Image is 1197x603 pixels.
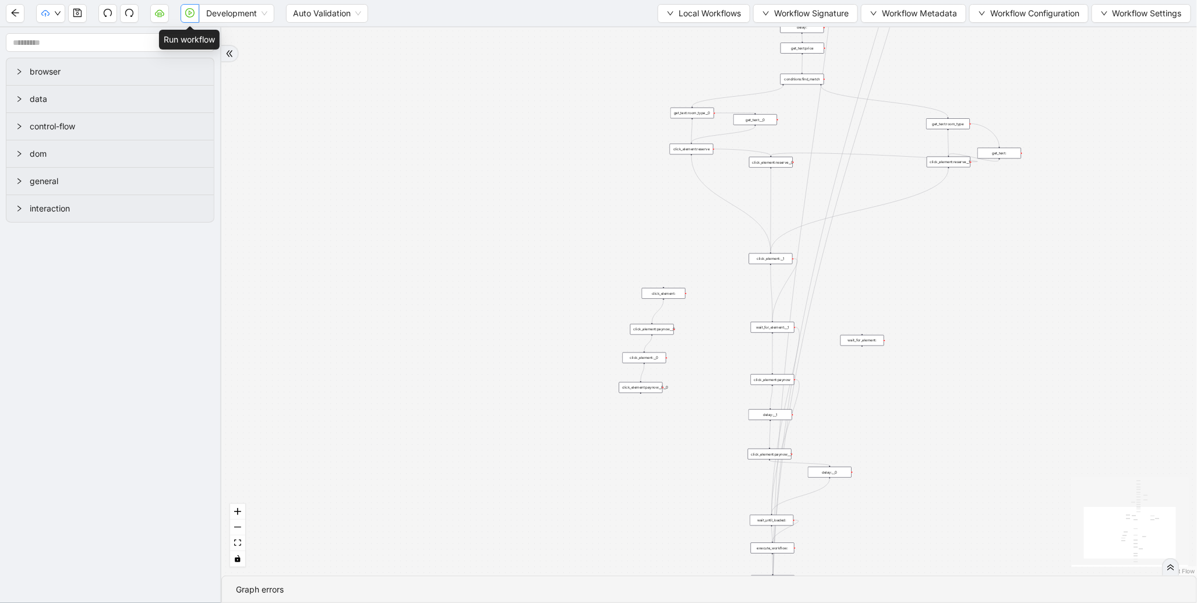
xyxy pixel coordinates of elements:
[772,479,830,514] g: Edge from delay:__0 to wait_until_loaded:
[16,123,23,130] span: right
[36,4,65,23] button: cloud-uploaddown
[230,504,245,520] button: zoom in
[926,118,970,129] div: get_text:room_type
[1092,4,1191,23] button: downWorkflow Settings
[748,410,792,421] div: delay:__1
[16,205,23,212] span: right
[652,300,663,323] g: Edge from click_element: to click_element:paynow__0
[667,10,674,17] span: down
[679,7,741,20] span: Local Workflows
[749,157,793,168] div: click_element:reserve__0
[769,461,829,466] g: Edge from click_element:paynow__1 to delay:__0
[637,397,645,405] span: plus-circle
[781,74,824,85] div: conditions:find_match
[781,22,824,33] div: delay:
[125,8,134,17] span: redo
[693,86,783,107] g: Edge from conditions:find_match to get_text:room_type__0
[772,520,799,542] g: Edge from wait_until_loaded: to execute_workflow:
[1101,10,1108,17] span: down
[6,168,214,195] div: general
[751,374,795,385] div: click_element:paynow
[225,50,234,58] span: double-right
[977,148,1021,159] div: get_text:
[1167,563,1175,572] span: double-right
[103,8,112,17] span: undo
[990,7,1079,20] span: Workflow Configuration
[969,4,1089,23] button: downWorkflow Configuration
[808,467,852,478] div: delay:__0
[30,175,204,188] span: general
[715,149,771,156] g: Edge from click_element:reserve to click_element:reserve__0
[230,520,245,535] button: zoom out
[774,7,849,20] span: Workflow Signature
[772,379,800,513] g: Edge from click_element:paynow to wait_until_loaded:
[733,114,777,125] div: get_text:__0
[30,147,204,160] span: dom
[16,68,23,75] span: right
[293,5,361,22] span: Auto Validation
[751,322,795,333] div: wait_for_element:__1
[821,86,948,117] g: Edge from conditions:find_match to get_text:room_type
[181,4,199,23] button: play-circle
[206,5,267,22] span: Development
[641,364,644,381] g: Edge from click_element:__0 to click_element:paynow__0__0
[670,108,714,119] div: get_text:room_type__0
[870,10,877,17] span: down
[781,43,824,54] div: get_text:price
[120,4,139,23] button: redo
[619,382,663,393] div: click_element:paynow__0__0plus-circle
[949,154,1000,161] g: Edge from get_text: to click_element:reserve__1
[749,253,793,265] div: click_element:__1
[769,421,770,447] g: Edge from delay:__1 to click_element:paynow__1
[185,8,195,17] span: play-circle
[748,449,792,460] div: click_element:paynow__1
[30,65,204,78] span: browser
[16,150,23,157] span: right
[642,288,686,298] div: click_element:
[771,386,773,408] g: Edge from click_element:paynow to delay:__1
[927,157,970,168] div: click_element:reserve__1
[750,515,794,526] div: wait_until_loaded:
[623,352,666,364] div: click_element:__0
[1165,567,1195,574] a: React Flow attribution
[16,178,23,185] span: right
[630,324,674,335] div: click_element:paynow__0
[159,30,220,50] div: Run workflow
[772,259,797,321] g: Edge from click_element:__1 to wait_for_element:__1
[619,382,663,393] div: click_element:paynow__0__0
[68,4,87,23] button: save
[751,543,795,554] div: execute_workflow:
[98,4,117,23] button: undo
[30,93,204,105] span: data
[6,140,214,167] div: dom
[6,86,214,112] div: data
[771,168,948,252] g: Edge from click_element:reserve__1 to click_element:__1
[1113,7,1182,20] span: Workflow Settings
[236,583,1182,596] div: Graph errors
[691,156,771,252] g: Edge from click_element:reserve to click_element:__1
[6,113,214,140] div: control-flow
[841,335,884,346] div: wait_for_element:plus-circle
[691,126,755,142] g: Edge from get_text:__0 to click_element:reserve
[771,153,978,162] g: Edge from click_element:reserve__1 to click_element:reserve__0
[155,8,164,17] span: cloud-server
[859,350,866,358] span: plus-circle
[30,120,204,133] span: control-flow
[30,202,204,215] span: interaction
[10,8,20,17] span: arrow-left
[6,58,214,85] div: browser
[16,96,23,103] span: right
[150,4,169,23] button: cloud-server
